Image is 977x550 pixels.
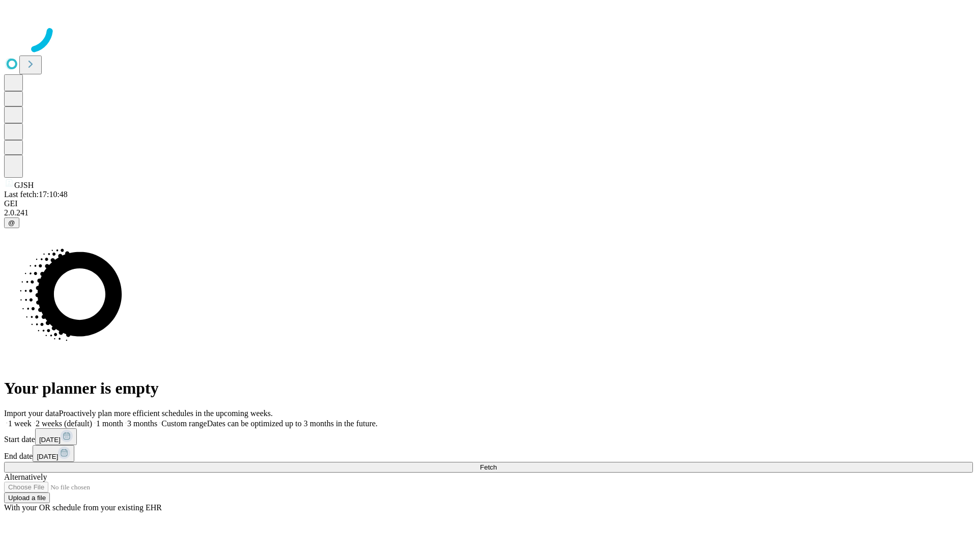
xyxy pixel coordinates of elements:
[207,419,378,428] span: Dates can be optimized up to 3 months in the future.
[35,428,77,445] button: [DATE]
[8,419,32,428] span: 1 week
[96,419,123,428] span: 1 month
[4,473,47,481] span: Alternatively
[4,217,19,228] button: @
[36,419,92,428] span: 2 weeks (default)
[4,462,973,473] button: Fetch
[4,379,973,398] h1: Your planner is empty
[4,208,973,217] div: 2.0.241
[14,181,34,189] span: GJSH
[4,492,50,503] button: Upload a file
[37,453,58,460] span: [DATE]
[4,445,973,462] div: End date
[4,503,162,512] span: With your OR schedule from your existing EHR
[4,428,973,445] div: Start date
[8,219,15,227] span: @
[127,419,157,428] span: 3 months
[161,419,207,428] span: Custom range
[59,409,273,418] span: Proactively plan more efficient schedules in the upcoming weeks.
[39,436,61,444] span: [DATE]
[4,199,973,208] div: GEI
[33,445,74,462] button: [DATE]
[480,463,497,471] span: Fetch
[4,190,68,199] span: Last fetch: 17:10:48
[4,409,59,418] span: Import your data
